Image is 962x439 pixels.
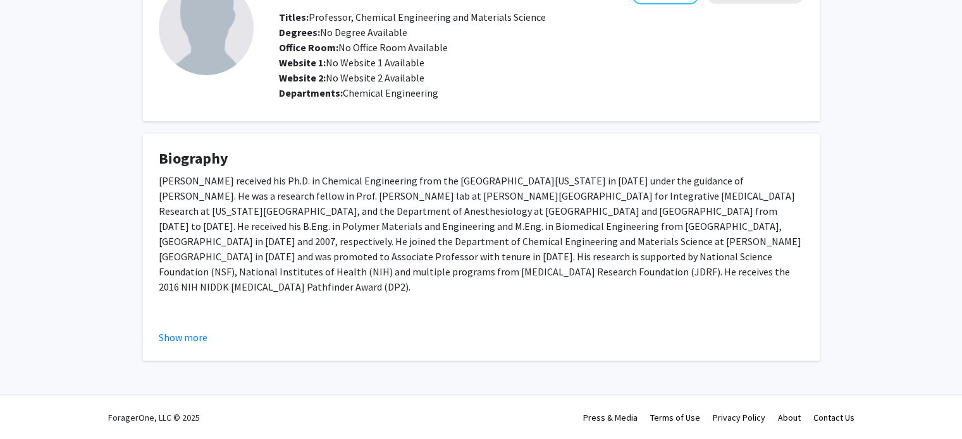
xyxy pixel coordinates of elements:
b: Website 1: [279,56,326,69]
h4: Biography [159,150,804,168]
a: Press & Media [583,412,638,423]
b: Website 2: [279,71,326,84]
button: Show more [159,330,207,345]
b: Departments: [279,87,343,99]
a: Contact Us [813,412,854,423]
span: Chemical Engineering [343,87,438,99]
b: Titles: [279,11,309,23]
a: Terms of Use [650,412,700,423]
p: [PERSON_NAME] received his Ph.D. in Chemical Engineering from the [GEOGRAPHIC_DATA][US_STATE] in ... [159,173,804,294]
a: About [778,412,801,423]
span: No Degree Available [279,26,407,39]
b: Degrees: [279,26,320,39]
span: No Website 1 Available [279,56,424,69]
iframe: Chat [9,382,54,430]
span: Professor, Chemical Engineering and Materials Science [279,11,546,23]
a: Privacy Policy [713,412,765,423]
span: No Website 2 Available [279,71,424,84]
span: No Office Room Available [279,41,448,54]
strong: Publications [159,318,256,341]
b: Office Room: [279,41,338,54]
